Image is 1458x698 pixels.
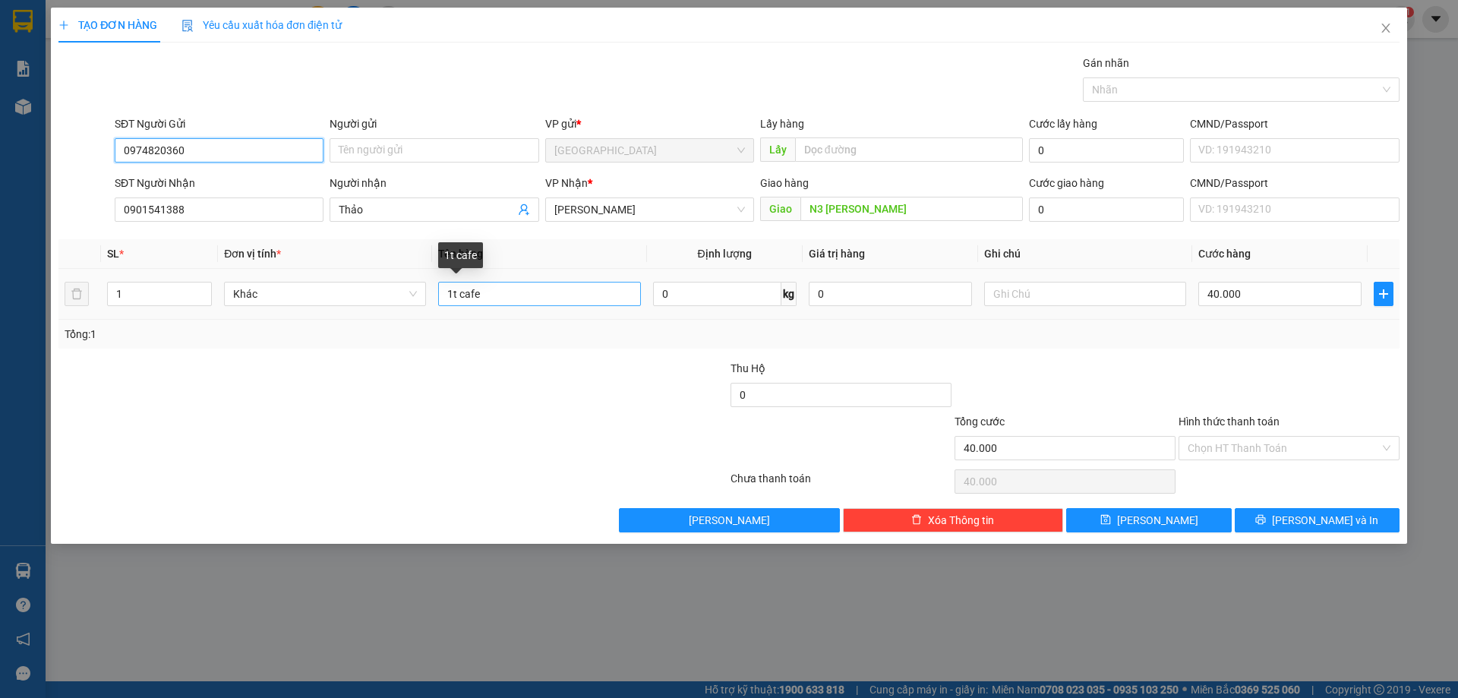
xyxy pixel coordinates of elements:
[1365,8,1407,50] button: Close
[1083,57,1129,69] label: Gán nhãn
[1374,282,1393,306] button: plus
[1029,177,1104,189] label: Cước giao hàng
[698,248,752,260] span: Định lượng
[928,512,994,529] span: Xóa Thông tin
[13,47,167,68] div: 0978438386
[11,77,169,96] div: 30.000
[438,282,640,306] input: VD: Bàn, Ghế
[843,508,1064,532] button: deleteXóa Thông tin
[809,282,972,306] input: 0
[194,294,211,305] span: Decrease Value
[181,20,194,32] img: icon
[1380,22,1392,34] span: close
[554,139,745,162] span: Đà Lạt
[199,295,208,305] span: down
[554,198,745,221] span: Phan Thiết
[1179,415,1280,428] label: Hình thức thanh toán
[911,514,922,526] span: delete
[978,239,1192,269] th: Ghi chú
[760,177,809,189] span: Giao hàng
[115,175,323,191] div: SĐT Người Nhận
[760,137,795,162] span: Lấy
[1235,508,1400,532] button: printer[PERSON_NAME] và In
[1117,512,1198,529] span: [PERSON_NAME]
[1029,118,1097,130] label: Cước lấy hàng
[760,197,800,221] span: Giao
[1029,138,1184,163] input: Cước lấy hàng
[178,13,300,47] div: [PERSON_NAME]
[1374,288,1393,300] span: plus
[1190,175,1399,191] div: CMND/Passport
[1100,514,1111,526] span: save
[619,508,840,532] button: [PERSON_NAME]
[144,103,165,125] span: SL
[438,242,483,268] div: 1t cafe
[65,282,89,306] button: delete
[795,137,1023,162] input: Dọc đường
[545,177,588,189] span: VP Nhận
[13,13,167,47] div: [GEOGRAPHIC_DATA]
[224,248,281,260] span: Đơn vị tính
[1066,508,1231,532] button: save[PERSON_NAME]
[731,362,765,374] span: Thu Hộ
[1029,197,1184,222] input: Cước giao hàng
[107,248,119,260] span: SL
[194,283,211,294] span: Increase Value
[800,197,1023,221] input: Dọc đường
[330,175,538,191] div: Người nhận
[330,115,538,132] div: Người gửi
[115,115,323,132] div: SĐT Người Gửi
[1190,115,1399,132] div: CMND/Passport
[809,248,865,260] span: Giá trị hàng
[518,204,530,216] span: user-add
[955,415,1005,428] span: Tổng cước
[11,79,84,95] span: CƯỚC RỒI :
[65,326,563,343] div: Tổng: 1
[13,13,36,29] span: Gửi:
[781,282,797,306] span: kg
[181,19,342,31] span: Yêu cầu xuất hóa đơn điện tử
[760,118,804,130] span: Lấy hàng
[689,512,770,529] span: [PERSON_NAME]
[984,282,1186,306] input: Ghi Chú
[729,470,953,497] div: Chưa thanh toán
[199,285,208,294] span: up
[233,283,417,305] span: Khác
[545,115,754,132] div: VP gửi
[178,47,300,68] div: 0909336695
[1255,514,1266,526] span: printer
[13,105,300,124] div: Tên hàng: hồ sơ ( : 1 )
[1198,248,1251,260] span: Cước hàng
[178,13,214,29] span: Nhận:
[58,19,157,31] span: TẠO ĐƠN HÀNG
[58,20,69,30] span: plus
[1272,512,1378,529] span: [PERSON_NAME] và In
